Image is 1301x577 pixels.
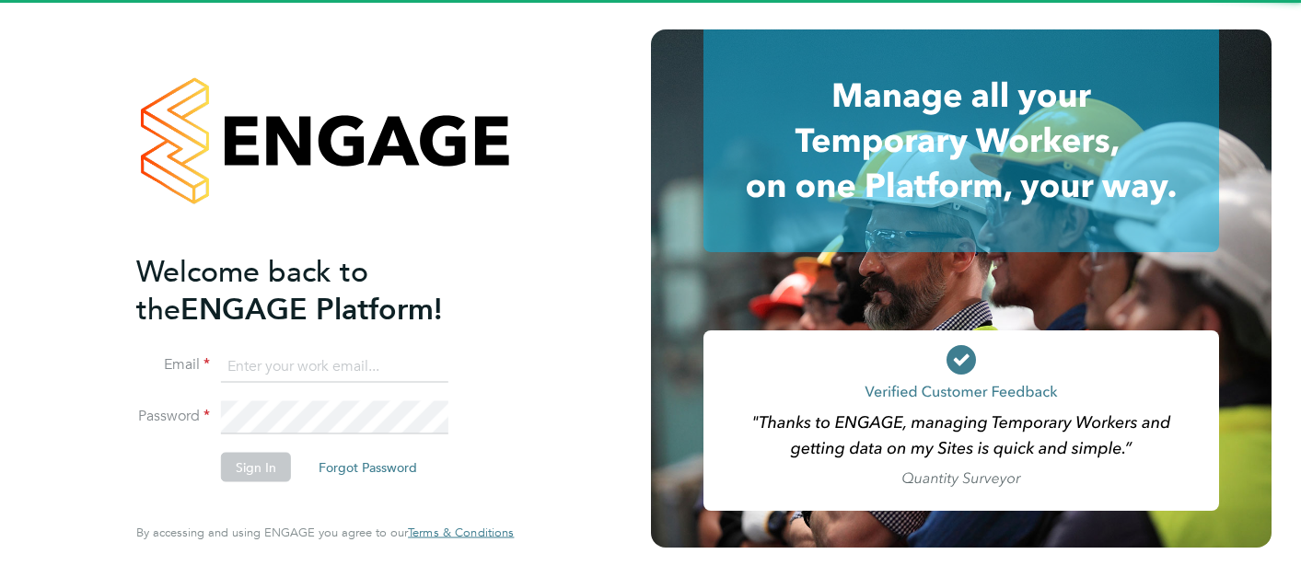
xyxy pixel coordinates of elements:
label: Email [136,355,210,375]
h2: ENGAGE Platform! [136,252,495,328]
span: Terms & Conditions [408,525,514,540]
input: Enter your work email... [221,350,448,383]
label: Password [136,407,210,426]
span: By accessing and using ENGAGE you agree to our [136,525,514,540]
button: Sign In [221,453,291,482]
span: Welcome back to the [136,253,368,327]
button: Forgot Password [304,453,432,482]
a: Terms & Conditions [408,525,514,540]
